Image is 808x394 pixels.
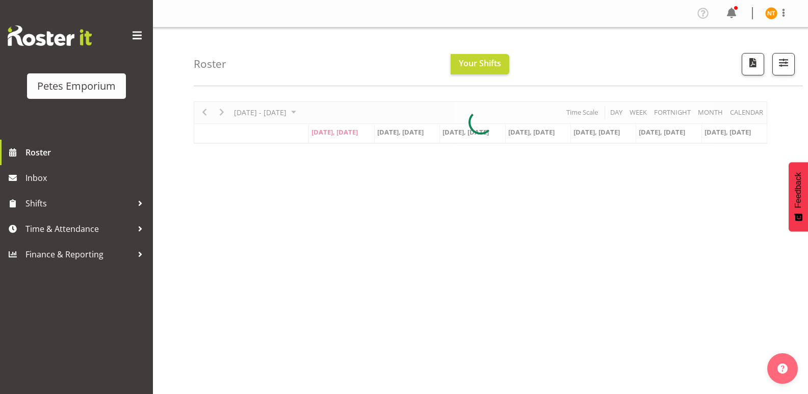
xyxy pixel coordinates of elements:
img: nicole-thomson8388.jpg [765,7,777,19]
button: Download a PDF of the roster according to the set date range. [742,53,764,75]
span: Time & Attendance [25,221,133,237]
span: Finance & Reporting [25,247,133,262]
div: Petes Emporium [37,78,116,94]
button: Feedback - Show survey [789,162,808,231]
span: Your Shifts [459,58,501,69]
button: Filter Shifts [772,53,795,75]
h4: Roster [194,58,226,70]
img: help-xxl-2.png [777,363,788,374]
span: Inbox [25,170,148,186]
span: Roster [25,145,148,160]
button: Your Shifts [451,54,509,74]
img: Rosterit website logo [8,25,92,46]
span: Shifts [25,196,133,211]
span: Feedback [794,172,803,208]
